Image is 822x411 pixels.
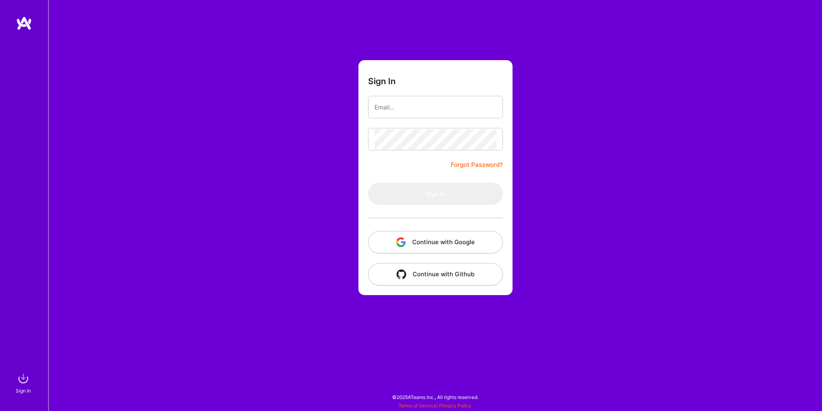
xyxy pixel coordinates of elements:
img: icon [396,237,406,247]
button: Continue with Google [368,231,503,253]
span: | [399,403,472,409]
div: © 2025 ATeams Inc., All rights reserved. [48,387,822,407]
img: sign in [15,371,31,387]
input: Email... [374,97,496,117]
a: Terms of Service [399,403,436,409]
img: icon [397,269,406,279]
a: Forgot Password? [451,160,503,170]
div: Sign In [16,387,31,395]
img: logo [16,16,32,30]
button: Sign In [368,182,503,205]
h3: Sign In [368,76,396,86]
button: Continue with Github [368,263,503,285]
a: sign inSign In [17,371,31,395]
a: Privacy Policy [439,403,472,409]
